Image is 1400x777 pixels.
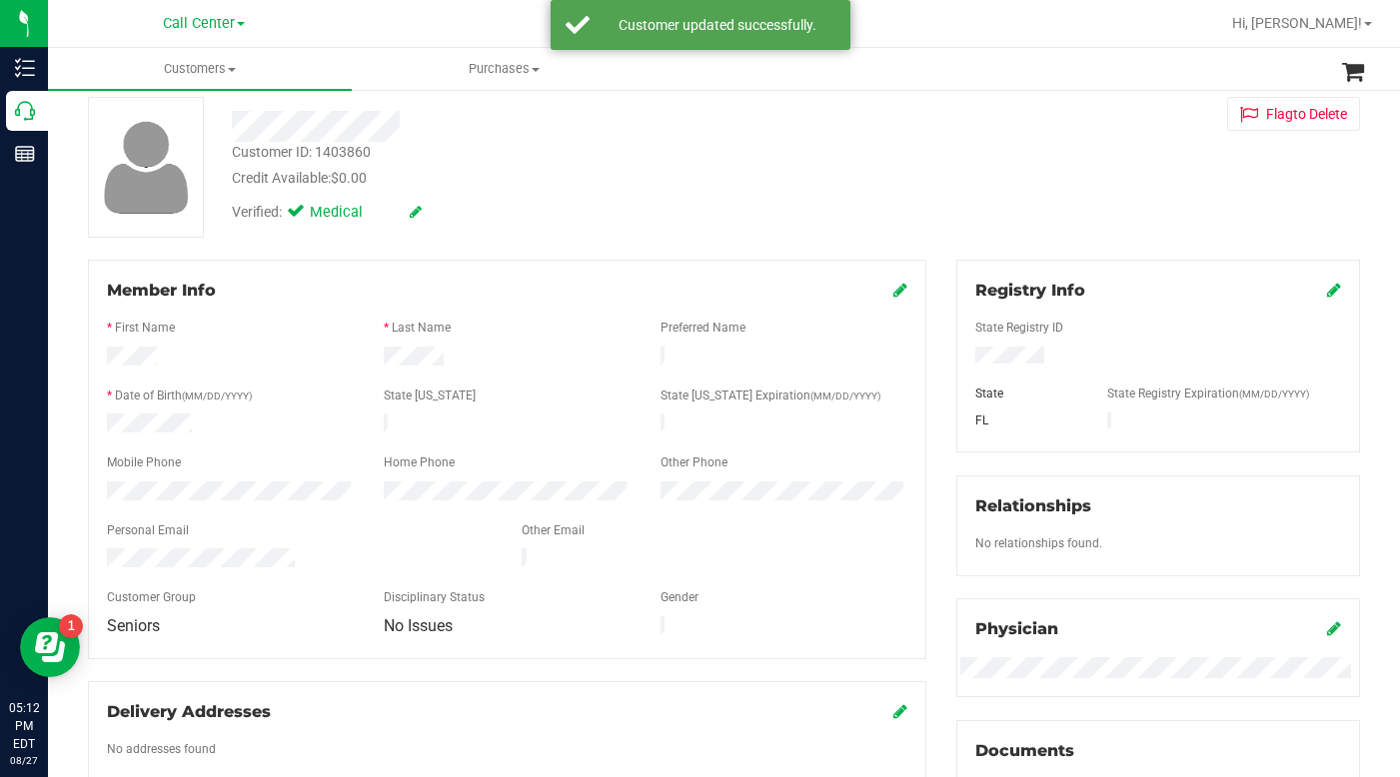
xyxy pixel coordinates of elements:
[601,15,835,35] div: Customer updated successfully.
[384,387,476,404] label: State [US_STATE]
[522,521,585,539] label: Other Email
[107,453,181,471] label: Mobile Phone
[1107,385,1309,402] label: State Registry Expiration
[115,319,175,337] label: First Name
[384,453,455,471] label: Home Phone
[975,741,1074,760] span: Documents
[310,202,390,224] span: Medical
[960,411,1092,429] div: FL
[94,116,199,219] img: user-icon.png
[115,387,252,404] label: Date of Birth
[352,48,656,90] a: Purchases
[661,453,727,471] label: Other Phone
[48,48,352,90] a: Customers
[9,699,39,753] p: 05:12 PM EDT
[20,617,80,677] iframe: Resource center
[331,170,367,186] span: $0.00
[353,60,655,78] span: Purchases
[48,60,352,78] span: Customers
[975,281,1085,300] span: Registry Info
[384,616,453,635] span: No Issues
[661,588,699,606] label: Gender
[163,15,235,32] span: Call Center
[232,202,422,224] div: Verified:
[1239,388,1309,399] span: (MM/DD/YYYY)
[975,496,1091,515] span: Relationships
[392,319,451,337] label: Last Name
[107,740,216,758] label: No addresses found
[661,319,745,337] label: Preferred Name
[107,702,271,721] span: Delivery Addresses
[960,385,1092,402] div: State
[9,753,39,768] p: 08/27
[975,319,1063,337] label: State Registry ID
[810,390,880,401] span: (MM/DD/YYYY)
[107,588,196,606] label: Customer Group
[15,101,35,121] inline-svg: Call Center
[107,616,160,635] span: Seniors
[107,281,216,300] span: Member Info
[59,614,83,638] iframe: Resource center unread badge
[661,387,880,404] label: State [US_STATE] Expiration
[15,58,35,78] inline-svg: Inventory
[1227,97,1360,131] button: Flagto Delete
[384,588,485,606] label: Disciplinary Status
[182,390,252,401] span: (MM/DD/YYYY)
[15,144,35,164] inline-svg: Reports
[1232,15,1362,31] span: Hi, [PERSON_NAME]!
[975,619,1058,638] span: Physician
[232,142,371,163] div: Customer ID: 1403860
[107,521,189,539] label: Personal Email
[232,168,853,189] div: Credit Available:
[975,534,1102,552] label: No relationships found.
